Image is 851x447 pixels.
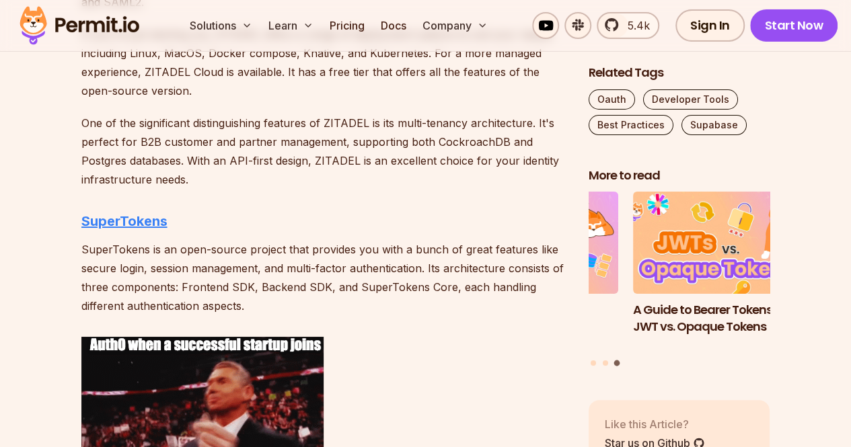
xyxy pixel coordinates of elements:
a: Best Practices [589,115,673,135]
h3: A Guide to Bearer Tokens: JWT vs. Opaque Tokens [633,302,815,335]
li: 3 of 3 [633,192,815,352]
img: Policy-Based Access Control (PBAC) Isn’t as Great as You Think [437,192,619,294]
a: Docs [375,12,412,39]
a: Pricing [324,12,370,39]
p: One of the significant distinguishing features of ZITADEL is its multi-tenancy architecture. It's... [81,114,567,189]
h3: Policy-Based Access Control (PBAC) Isn’t as Great as You Think [437,302,619,352]
a: Start Now [750,9,838,42]
a: 5.4k [597,12,659,39]
p: If you're just starting out, ZITADEL offers a range of deployment options to suit your needs, inc... [81,25,567,100]
a: Developer Tools [643,89,738,110]
a: A Guide to Bearer Tokens: JWT vs. Opaque TokensA Guide to Bearer Tokens: JWT vs. Opaque Tokens [633,192,815,352]
button: Learn [263,12,319,39]
li: 2 of 3 [437,192,619,352]
p: SuperTokens is an open-source project that provides you with a bunch of great features like secur... [81,240,567,315]
button: Go to slide 1 [591,360,596,366]
span: 5.4k [620,17,650,34]
button: Solutions [184,12,258,39]
div: Posts [589,192,770,368]
img: Permit logo [13,3,145,48]
button: Company [417,12,493,39]
a: Supabase [681,115,747,135]
button: Go to slide 3 [614,360,620,366]
button: Go to slide 2 [603,360,608,366]
img: A Guide to Bearer Tokens: JWT vs. Opaque Tokens [633,192,815,294]
a: Oauth [589,89,635,110]
h2: Related Tags [589,65,770,81]
p: Like this Article? [605,416,705,432]
a: SuperTokens [81,213,168,229]
h2: More to read [589,167,770,184]
a: Sign In [675,9,745,42]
